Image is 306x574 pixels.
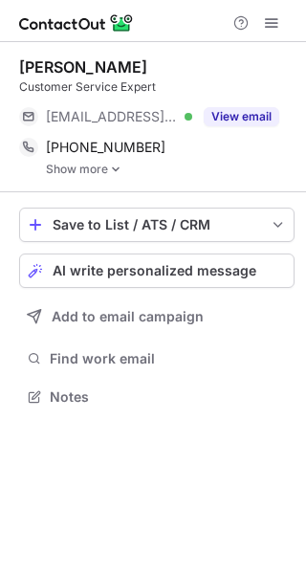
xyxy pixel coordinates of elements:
span: Notes [50,388,287,406]
a: Show more [46,163,295,176]
img: ContactOut v5.3.10 [19,11,134,34]
button: AI write personalized message [19,254,295,288]
div: [PERSON_NAME] [19,57,147,77]
span: [EMAIL_ADDRESS][DOMAIN_NAME] [46,108,178,125]
span: AI write personalized message [53,263,256,278]
button: Notes [19,384,295,410]
div: Customer Service Expert [19,78,295,96]
div: Save to List / ATS / CRM [53,217,261,232]
button: Find work email [19,345,295,372]
button: save-profile-one-click [19,208,295,242]
button: Add to email campaign [19,299,295,334]
button: Reveal Button [204,107,279,126]
span: [PHONE_NUMBER] [46,139,165,156]
img: - [110,163,121,176]
span: Find work email [50,350,287,367]
span: Add to email campaign [52,309,204,324]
